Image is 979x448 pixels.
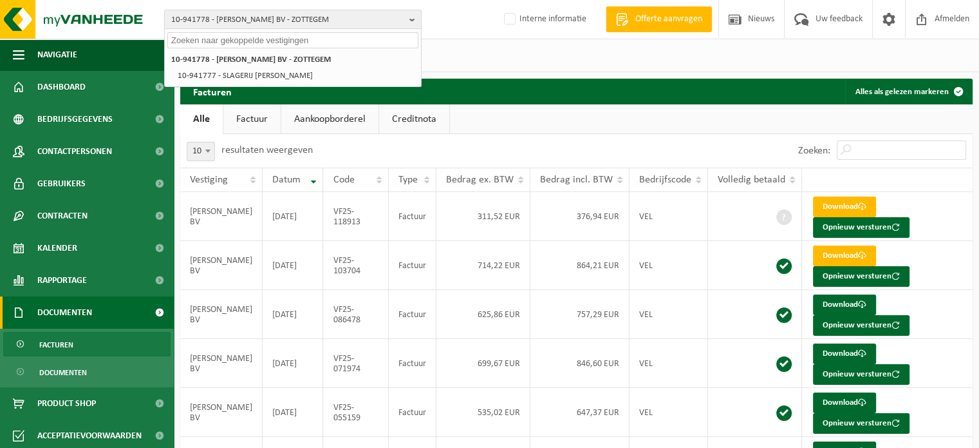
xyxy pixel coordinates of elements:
span: Contracten [37,200,88,232]
span: Type [398,175,418,185]
td: VEL [629,388,708,437]
span: Product Shop [37,387,96,420]
td: VF25-071974 [323,339,388,388]
td: Factuur [389,241,436,290]
span: Gebruikers [37,168,86,200]
span: Offerte aanvragen [632,13,705,26]
td: VF25-086478 [323,290,388,339]
span: Bedrag ex. BTW [446,175,514,185]
button: Alles als gelezen markeren [845,79,971,104]
strong: 10-941778 - [PERSON_NAME] BV - ZOTTEGEM [171,55,331,64]
td: [PERSON_NAME] BV [180,388,263,437]
td: 311,52 EUR [436,192,530,241]
a: Documenten [3,360,171,384]
span: Documenten [39,360,87,385]
span: 10-941778 - [PERSON_NAME] BV - ZOTTEGEM [171,10,404,30]
button: 10-941778 - [PERSON_NAME] BV - ZOTTEGEM [164,10,422,29]
span: Bedrijfscode [639,175,691,185]
td: Factuur [389,192,436,241]
span: Kalender [37,232,77,264]
a: Facturen [3,332,171,356]
td: 699,67 EUR [436,339,530,388]
li: 10-941777 - SLAGERIJ [PERSON_NAME] [174,68,418,84]
td: [PERSON_NAME] BV [180,241,263,290]
a: Offerte aanvragen [606,6,712,32]
input: Zoeken naar gekoppelde vestigingen [167,32,418,48]
td: Factuur [389,388,436,437]
span: Documenten [37,297,92,329]
span: Rapportage [37,264,87,297]
td: VF25-118913 [323,192,388,241]
button: Opnieuw versturen [813,413,909,434]
a: Download [813,197,876,217]
button: Opnieuw versturen [813,364,909,385]
span: Dashboard [37,71,86,103]
td: [PERSON_NAME] BV [180,192,263,241]
a: Download [813,295,876,315]
td: Factuur [389,290,436,339]
td: 846,60 EUR [530,339,629,388]
a: Download [813,246,876,266]
td: VF25-103704 [323,241,388,290]
td: 864,21 EUR [530,241,629,290]
button: Opnieuw versturen [813,266,909,287]
td: 714,22 EUR [436,241,530,290]
a: Alle [180,104,223,134]
td: VEL [629,290,708,339]
td: Factuur [389,339,436,388]
span: 10 [187,142,214,161]
a: Aankoopborderel [281,104,378,134]
a: Creditnota [379,104,449,134]
td: [DATE] [263,388,323,437]
td: 757,29 EUR [530,290,629,339]
td: 625,86 EUR [436,290,530,339]
span: Bedrijfsgegevens [37,103,113,135]
td: 535,02 EUR [436,388,530,437]
button: Opnieuw versturen [813,217,909,238]
span: Vestiging [190,175,228,185]
a: Factuur [223,104,281,134]
span: Navigatie [37,39,77,71]
td: 376,94 EUR [530,192,629,241]
label: resultaten weergeven [221,145,313,155]
label: Zoeken: [798,146,830,156]
label: Interne informatie [501,10,586,29]
h2: Facturen [180,79,245,104]
td: [DATE] [263,290,323,339]
span: Volledig betaald [718,175,785,185]
td: [PERSON_NAME] BV [180,290,263,339]
span: Bedrag incl. BTW [540,175,613,185]
span: 10 [187,142,215,161]
td: VEL [629,339,708,388]
td: [DATE] [263,192,323,241]
td: VEL [629,241,708,290]
td: [DATE] [263,241,323,290]
td: 647,37 EUR [530,388,629,437]
span: Facturen [39,333,73,357]
a: Download [813,344,876,364]
td: [DATE] [263,339,323,388]
span: Datum [272,175,301,185]
span: Contactpersonen [37,135,112,168]
td: VF25-055159 [323,388,388,437]
span: Code [333,175,354,185]
a: Download [813,393,876,413]
td: [PERSON_NAME] BV [180,339,263,388]
button: Opnieuw versturen [813,315,909,336]
td: VEL [629,192,708,241]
